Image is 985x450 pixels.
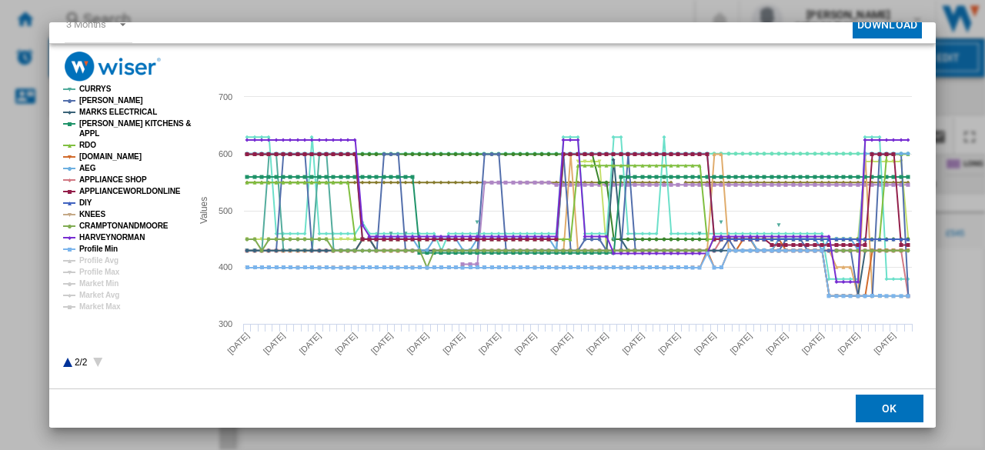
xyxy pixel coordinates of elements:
[79,152,142,161] tspan: [DOMAIN_NAME]
[66,18,106,30] div: 3 Months
[549,331,574,356] tspan: [DATE]
[65,52,161,82] img: logo_wiser_300x94.png
[219,206,232,215] tspan: 500
[297,331,322,356] tspan: [DATE]
[79,302,121,311] tspan: Market Max
[79,187,181,195] tspan: APPLIANCEWORLDONLINE
[79,96,143,105] tspan: [PERSON_NAME]
[79,279,119,288] tspan: Market Min
[219,319,232,328] tspan: 300
[800,331,826,356] tspan: [DATE]
[79,256,119,265] tspan: Profile Avg
[656,331,682,356] tspan: [DATE]
[872,331,897,356] tspan: [DATE]
[79,198,92,207] tspan: DIY
[79,164,96,172] tspan: AEG
[369,331,395,356] tspan: [DATE]
[79,268,120,276] tspan: Profile Max
[49,22,936,428] md-dialog: Product popup
[620,331,646,356] tspan: [DATE]
[79,222,169,230] tspan: CRAMPTONANDMOORE
[856,395,923,422] button: OK
[693,331,718,356] tspan: [DATE]
[79,210,105,218] tspan: KNEES
[79,291,119,299] tspan: Market Avg
[79,85,112,93] tspan: CURRYS
[853,10,922,38] button: Download
[333,331,359,356] tspan: [DATE]
[764,331,790,356] tspan: [DATE]
[219,262,232,272] tspan: 400
[405,331,430,356] tspan: [DATE]
[79,245,118,253] tspan: Profile Min
[79,119,191,128] tspan: [PERSON_NAME] KITCHENS &
[728,331,753,356] tspan: [DATE]
[75,357,88,368] text: 2/2
[585,331,610,356] tspan: [DATE]
[79,129,99,138] tspan: APPL
[79,108,157,116] tspan: MARKS ELECTRICAL
[262,331,287,356] tspan: [DATE]
[219,92,232,102] tspan: 700
[225,331,251,356] tspan: [DATE]
[836,331,861,356] tspan: [DATE]
[79,175,147,184] tspan: APPLIANCE SHOP
[441,331,466,356] tspan: [DATE]
[513,331,538,356] tspan: [DATE]
[79,141,96,149] tspan: RDO
[199,197,209,224] tspan: Values
[477,331,503,356] tspan: [DATE]
[219,149,232,158] tspan: 600
[79,233,145,242] tspan: HARVEYNORMAN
